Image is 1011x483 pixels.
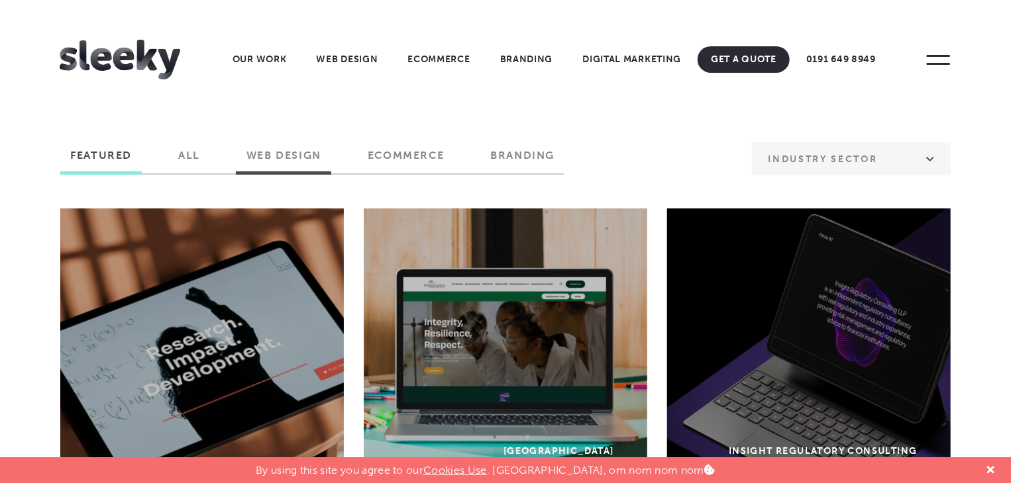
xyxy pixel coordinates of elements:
a: Ecommerce [394,46,483,73]
p: By using this site you agree to our . [GEOGRAPHIC_DATA], om nom nom nom [256,457,715,476]
a: Digital Marketing [569,46,694,73]
label: All [168,149,210,171]
a: Cookies Use [423,464,487,476]
img: Sleeky Web Design Newcastle [60,40,180,79]
label: Web Design [237,149,331,171]
a: Web Design [303,46,391,73]
a: Branding [487,46,566,73]
label: Ecommerce [358,149,454,171]
label: Featured [60,149,142,171]
a: 0191 649 8949 [793,46,889,73]
a: Get A Quote [698,46,790,73]
label: Branding [480,149,564,171]
a: Our Work [219,46,300,73]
